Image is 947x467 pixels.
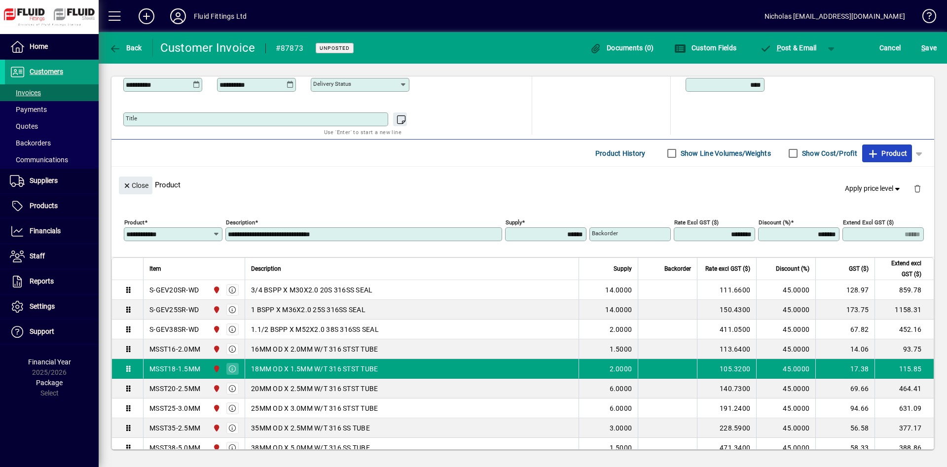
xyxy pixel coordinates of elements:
[5,244,99,269] a: Staff
[756,280,815,300] td: 45.0000
[210,423,221,433] span: CHRISTCHURCH
[815,320,874,339] td: 67.82
[5,151,99,168] a: Communications
[756,438,815,458] td: 45.0000
[251,263,281,274] span: Description
[605,285,632,295] span: 14.0000
[149,285,199,295] div: S-GEV20SR-WD
[756,300,815,320] td: 45.0000
[251,423,370,433] span: 35MM OD X 2.5MM W/T 316 SS TUBE
[610,364,632,374] span: 2.0000
[874,359,934,379] td: 115.85
[765,8,905,24] div: Nicholas [EMAIL_ADDRESS][DOMAIN_NAME]
[149,344,200,354] div: MSST16-2.0MM
[877,39,904,57] button: Cancel
[672,39,739,57] button: Custom Fields
[610,443,632,453] span: 1.5000
[119,177,152,194] button: Close
[679,148,771,158] label: Show Line Volumes/Weights
[160,40,255,56] div: Customer Invoice
[5,194,99,218] a: Products
[251,364,378,374] span: 18MM OD X 1.5MM W/T 316 STST TUBE
[10,139,51,147] span: Backorders
[5,169,99,193] a: Suppliers
[777,44,781,52] span: P
[10,106,47,113] span: Payments
[881,258,921,280] span: Extend excl GST ($)
[99,39,153,57] app-page-header-button: Back
[874,339,934,359] td: 93.75
[756,320,815,339] td: 45.0000
[36,379,63,387] span: Package
[703,423,750,433] div: 228.5900
[210,363,221,374] span: CHRISTCHURCH
[162,7,194,25] button: Profile
[703,324,750,334] div: 411.0500
[919,39,939,57] button: Save
[755,39,822,57] button: Post & Email
[313,80,351,87] mat-label: Delivery status
[843,219,894,226] mat-label: Extend excl GST ($)
[30,302,55,310] span: Settings
[674,44,736,52] span: Custom Fields
[210,442,221,453] span: CHRISTCHURCH
[591,144,650,162] button: Product History
[815,398,874,418] td: 94.66
[845,183,902,194] span: Apply price level
[320,45,350,51] span: Unposted
[251,443,370,453] span: 38MM OD X 5.0MM W/T 316 SS TUBE
[5,294,99,319] a: Settings
[614,263,632,274] span: Supply
[251,305,365,315] span: 1 BSPP X M36X2.0 25S 316SS SEAL
[756,359,815,379] td: 45.0000
[30,68,63,75] span: Customers
[815,300,874,320] td: 173.75
[587,39,656,57] button: Documents (0)
[703,305,750,315] div: 150.4300
[703,384,750,394] div: 140.7300
[131,7,162,25] button: Add
[30,277,54,285] span: Reports
[874,398,934,418] td: 631.09
[149,364,200,374] div: MSST18-1.5MM
[703,344,750,354] div: 113.6400
[109,44,142,52] span: Back
[210,383,221,394] span: CHRISTCHURCH
[226,219,255,226] mat-label: Description
[251,344,378,354] span: 16MM OD X 2.0MM W/T 316 STST TUBE
[124,219,145,226] mat-label: Product
[10,156,68,164] span: Communications
[610,324,632,334] span: 2.0000
[921,44,925,52] span: S
[906,177,929,200] button: Delete
[862,144,912,162] button: Product
[705,263,750,274] span: Rate excl GST ($)
[149,305,199,315] div: S-GEV25SR-WD
[149,263,161,274] span: Item
[815,339,874,359] td: 14.06
[756,379,815,398] td: 45.0000
[874,438,934,458] td: 388.86
[874,418,934,438] td: 377.17
[610,344,632,354] span: 1.5000
[921,40,937,56] span: ave
[815,379,874,398] td: 69.66
[251,324,379,334] span: 1.1/2 BSPP X M52X2.0 38S 316SS SEAL
[5,35,99,59] a: Home
[210,324,221,335] span: CHRISTCHURCH
[126,115,137,122] mat-label: Title
[592,230,618,237] mat-label: Backorder
[10,122,38,130] span: Quotes
[703,285,750,295] div: 111.6600
[276,40,304,56] div: #87873
[841,180,906,198] button: Apply price level
[605,305,632,315] span: 14.0000
[30,252,45,260] span: Staff
[595,145,646,161] span: Product History
[759,219,791,226] mat-label: Discount (%)
[800,148,857,158] label: Show Cost/Profit
[149,384,200,394] div: MSST20-2.5MM
[815,280,874,300] td: 128.97
[703,364,750,374] div: 105.3200
[30,327,54,335] span: Support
